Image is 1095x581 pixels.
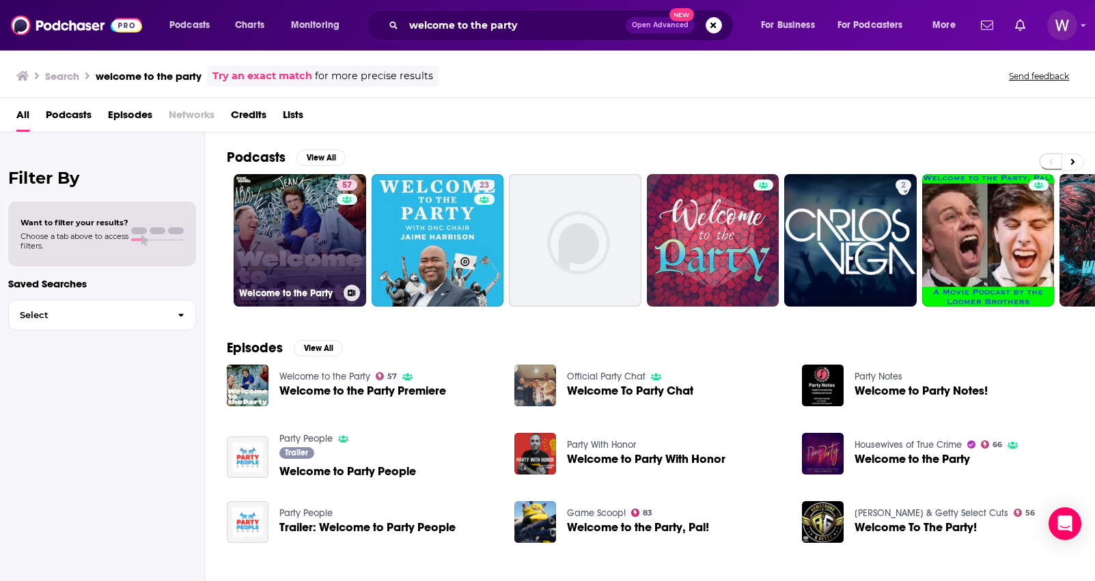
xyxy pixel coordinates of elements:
span: New [669,8,694,21]
img: Trailer: Welcome to Party People [227,501,268,543]
a: Episodes [108,104,152,132]
div: Open Intercom Messenger [1049,507,1081,540]
h3: Search [45,70,79,83]
a: Podcasts [46,104,92,132]
span: for more precise results [315,68,433,84]
a: Welcome to the Party Premiere [279,385,446,397]
h3: welcome to the party [96,70,202,83]
a: Show notifications dropdown [1010,14,1031,37]
span: Trailer [285,449,308,457]
a: EpisodesView All [227,339,343,356]
img: Welcome to the Party [802,433,844,474]
img: Welcome to the Party, Pal! [514,501,556,543]
span: For Podcasters [837,16,903,35]
a: Lists [283,104,303,132]
img: Welcome to Party With Honor [514,433,556,474]
span: Welcome To The Party! [855,522,977,533]
a: 57 [337,180,357,190]
button: Show profile menu [1047,10,1077,40]
button: open menu [829,14,923,36]
span: Podcasts [169,16,210,35]
span: 83 [643,510,652,516]
button: Send feedback [1005,70,1073,82]
img: Welcome to the Party Premiere [227,365,268,406]
a: 57Welcome to the Party [234,174,366,307]
span: Want to filter your results? [20,218,128,227]
a: Housewives of True Crime [855,439,962,451]
h2: Filter By [8,168,196,188]
img: User Profile [1047,10,1077,40]
a: 83 [631,509,653,517]
a: Party With Honor [567,439,636,451]
a: Party People [279,507,333,519]
span: Monitoring [291,16,339,35]
a: 2 [784,174,917,307]
a: Welcome to Party Notes! [855,385,988,397]
a: 23 [474,180,495,190]
a: Welcome to Party With Honor [567,453,725,465]
h2: Podcasts [227,149,286,166]
a: Trailer: Welcome to Party People [279,522,456,533]
span: Welcome to the Party, Pal! [567,522,709,533]
a: Party People [279,433,333,444]
a: 66 [981,440,1003,449]
div: Search podcasts, credits, & more... [379,10,747,41]
span: 23 [480,179,489,193]
a: Try an exact match [212,68,312,84]
img: Welcome to Party Notes! [802,365,844,406]
h3: Welcome to the Party [239,287,338,299]
h2: Episodes [227,339,283,356]
a: 57 [376,372,398,380]
a: 23 [372,174,504,307]
span: 56 [1025,510,1035,516]
a: Game Scoop! [567,507,626,519]
a: Charts [226,14,273,36]
a: Welcome to Party People [279,466,416,477]
a: Welcome to the Party [279,371,370,382]
span: Select [9,311,167,320]
a: Credits [231,104,266,132]
button: open menu [160,14,227,36]
span: Open Advanced [632,22,689,29]
a: Show notifications dropdown [975,14,999,37]
span: Networks [169,104,214,132]
span: Choose a tab above to access filters. [20,231,128,251]
a: Welcome To Party Chat [567,385,693,397]
button: Open AdvancedNew [626,17,695,33]
span: 66 [993,442,1002,448]
span: Charts [235,16,264,35]
img: Welcome To Party Chat [514,365,556,406]
p: Saved Searches [8,277,196,290]
span: For Business [761,16,815,35]
button: View All [296,150,346,166]
button: open menu [751,14,832,36]
a: 2 [896,180,911,190]
span: Welcome to the Party [855,453,970,465]
a: Welcome To The Party! [802,501,844,543]
a: Party Notes [855,371,902,382]
span: All [16,104,29,132]
img: Welcome to Party People [227,436,268,478]
button: open menu [281,14,357,36]
span: 2 [901,179,906,193]
button: View All [294,340,343,356]
span: Logged in as williammwhite [1047,10,1077,40]
span: More [932,16,956,35]
span: 57 [342,179,352,193]
a: Official Party Chat [567,371,646,382]
a: 56 [1014,509,1036,517]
